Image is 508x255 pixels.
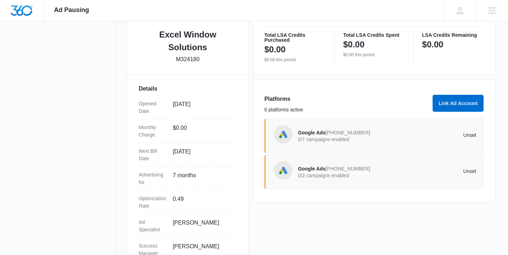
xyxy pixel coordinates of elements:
dd: [DATE] [173,100,231,115]
h3: Platforms [264,95,429,103]
img: Google Ads [278,129,289,140]
span: Google Ads [298,130,326,135]
dd: [PERSON_NAME] [173,219,231,233]
span: Google Ads [298,166,326,172]
img: Google Ads [278,165,289,176]
div: Next Bill Date[DATE] [139,143,237,167]
p: 0 platforms active [264,106,429,114]
h2: Excel Window Solutions [139,28,237,54]
div: Ad Specialist[PERSON_NAME] [139,214,237,238]
dt: Advertising for [139,171,167,186]
p: $0.00 this period [264,57,326,63]
p: Unset [387,133,476,138]
p: Total LSA Credits Spent [343,33,405,37]
p: Total LSA Credits Purchased [264,33,326,42]
a: Google AdsGoogle Ads[PHONE_NUMBER]0/2 campaigns enabledUnset [264,155,484,189]
div: Advertising for7 months [139,167,237,191]
h3: Details [139,85,237,93]
p: $0.00 this period [343,52,405,58]
p: $0.00 [422,39,443,50]
span: Ad Pausing [54,6,89,14]
span: [PHONE_NUMBER] [326,166,370,172]
p: 0/2 campaigns enabled [298,173,387,178]
div: Monthly Charge$0.00 [139,120,237,143]
p: LSA Credits Remaining [422,33,484,37]
p: $0.00 [343,39,364,50]
dd: 0.49 [173,195,231,210]
dd: 7 months [173,171,231,186]
dt: Next Bill Date [139,147,167,162]
dd: $0.00 [173,124,231,139]
dt: Monthly Charge [139,124,167,139]
dd: [DATE] [173,147,231,162]
dt: Optimization Rate [139,195,167,210]
dt: Ad Specialist [139,219,167,233]
p: M324180 [176,55,200,64]
button: Link Ad Account [433,95,484,112]
p: 0/7 campaigns enabled [298,137,387,142]
div: Optimization Rate0.49 [139,191,237,214]
p: Unset [387,169,476,174]
span: [PHONE_NUMBER] [326,130,370,135]
p: $0.00 [264,44,286,55]
dt: Opened Date [139,100,167,115]
a: Google AdsGoogle Ads[PHONE_NUMBER]0/7 campaigns enabledUnset [264,118,484,153]
div: Opened Date[DATE] [139,96,237,120]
